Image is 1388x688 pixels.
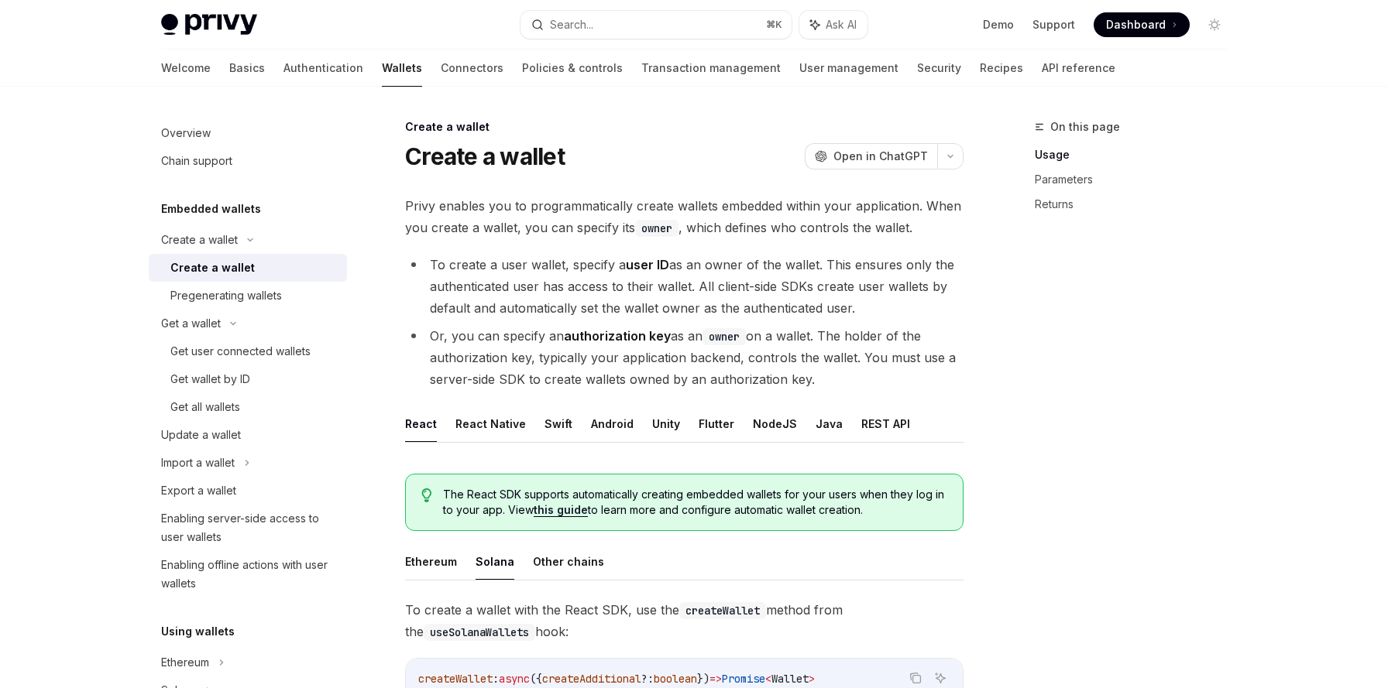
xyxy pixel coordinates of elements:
div: Pregenerating wallets [170,286,282,305]
strong: user ID [626,257,669,272]
a: Returns [1035,192,1239,217]
button: Open in ChatGPT [805,143,937,169]
button: Ethereum [405,543,457,580]
a: Create a wallet [149,254,347,282]
button: React [405,406,437,442]
span: > [809,672,815,686]
span: ({ [530,672,542,686]
div: Get wallet by ID [170,370,250,388]
div: Overview [161,124,211,142]
h1: Create a wallet [405,142,565,170]
a: Connectors [441,50,503,87]
button: Other chains [533,543,604,580]
div: Ethereum [161,653,209,672]
h5: Using wallets [161,622,235,641]
a: API reference [1042,50,1115,87]
button: Swift [545,406,572,442]
div: Import a wallet [161,454,235,472]
span: boolean [654,672,697,686]
a: Policies & controls [522,50,623,87]
span: To create a wallet with the React SDK, use the method from the hook: [405,599,964,642]
a: Overview [149,119,347,147]
span: }) [697,672,709,686]
a: Recipes [980,50,1023,87]
div: Enabling offline actions with user wallets [161,556,338,593]
a: Security [917,50,961,87]
div: Create a wallet [405,119,964,135]
span: ?: [641,672,654,686]
svg: Tip [421,488,432,502]
a: Dashboard [1094,12,1190,37]
a: User management [799,50,898,87]
a: Authentication [283,50,363,87]
button: Copy the contents from the code block [905,668,926,688]
span: Promise [722,672,765,686]
a: Chain support [149,147,347,175]
div: Enabling server-side access to user wallets [161,509,338,546]
div: Get user connected wallets [170,342,311,361]
a: Update a wallet [149,421,347,449]
span: Wallet [771,672,809,686]
span: Privy enables you to programmatically create wallets embedded within your application. When you c... [405,195,964,238]
a: Enabling offline actions with user wallets [149,551,347,597]
div: Create a wallet [161,231,238,249]
button: Java [816,406,843,442]
button: Ask AI [930,668,950,688]
a: Wallets [382,50,422,87]
button: Unity [652,406,680,442]
button: Android [591,406,634,442]
a: this guide [534,503,588,517]
li: To create a user wallet, specify a as an owner of the wallet. This ensures only the authenticated... [405,254,964,319]
a: Parameters [1035,167,1239,192]
span: : [493,672,499,686]
button: REST API [861,406,910,442]
a: Transaction management [641,50,781,87]
div: Chain support [161,152,232,170]
button: NodeJS [753,406,797,442]
a: Support [1032,17,1075,33]
button: Solana [476,543,514,580]
li: Or, you can specify an as an on a wallet. The holder of the authorization key, typically your app... [405,325,964,390]
code: createWallet [679,602,766,619]
button: Toggle dark mode [1202,12,1227,37]
span: createWallet [418,672,493,686]
span: On this page [1050,118,1120,136]
h5: Embedded wallets [161,200,261,218]
code: owner [703,328,746,345]
div: Get a wallet [161,314,221,333]
a: Export a wallet [149,477,347,505]
button: Flutter [699,406,734,442]
code: owner [635,220,679,237]
span: The React SDK supports automatically creating embedded wallets for your users when they log in to... [443,487,947,518]
a: Get all wallets [149,393,347,421]
span: Dashboard [1106,17,1166,33]
a: Usage [1035,142,1239,167]
span: Open in ChatGPT [833,149,928,164]
a: Demo [983,17,1014,33]
button: Ask AI [799,11,867,39]
button: React Native [455,406,526,442]
strong: authorization key [564,328,671,344]
a: Pregenerating wallets [149,282,347,310]
div: Update a wallet [161,426,241,444]
span: => [709,672,722,686]
a: Basics [229,50,265,87]
code: useSolanaWallets [424,624,535,641]
span: createAdditional [542,672,641,686]
span: Ask AI [826,17,857,33]
span: < [765,672,771,686]
a: Get user connected wallets [149,337,347,365]
div: Create a wallet [170,258,255,277]
a: Enabling server-side access to user wallets [149,505,347,551]
span: ⌘ K [766,19,782,31]
a: Get wallet by ID [149,365,347,393]
span: async [499,672,530,686]
button: Search...⌘K [520,11,792,39]
div: Search... [550,15,593,34]
a: Welcome [161,50,211,87]
div: Export a wallet [161,481,236,500]
img: light logo [161,14,257,36]
div: Get all wallets [170,398,240,416]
